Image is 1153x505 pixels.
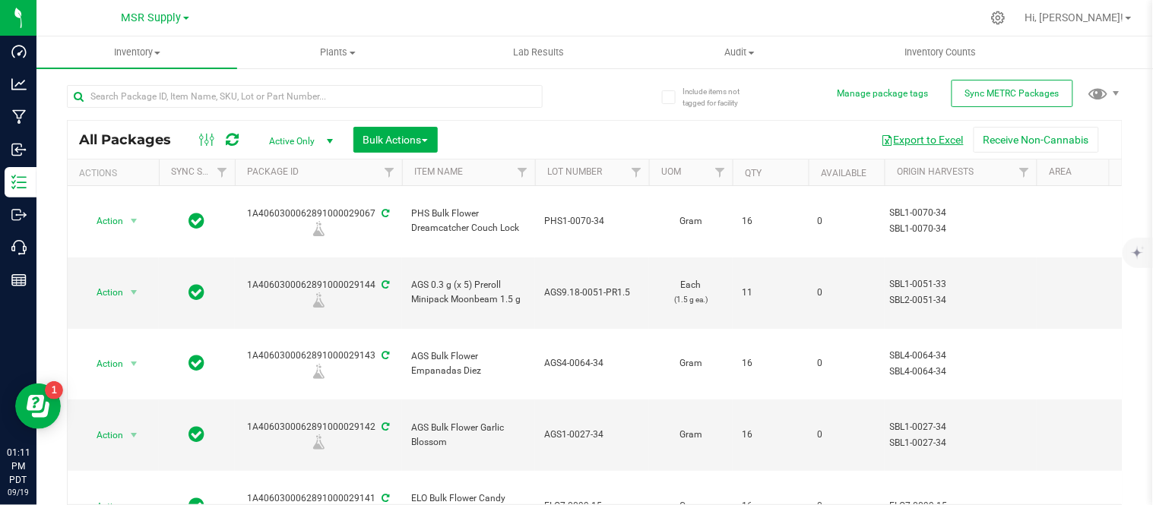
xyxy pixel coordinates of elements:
[890,293,1032,308] div: Value 2: SBL2-0051-34
[11,77,27,92] inline-svg: Analytics
[171,166,230,177] a: Sync Status
[890,349,1032,363] div: Value 1: SBL4-0064-34
[353,127,438,153] button: Bulk Actions
[45,381,63,399] iframe: Resource center unread badge
[989,11,1008,25] div: Manage settings
[639,36,840,68] a: Audit
[11,273,27,288] inline-svg: Reports
[11,207,27,223] inline-svg: Outbound
[11,109,27,125] inline-svg: Manufacturing
[493,46,585,59] span: Lab Results
[380,279,390,290] span: Sync from Compliance System
[380,350,390,361] span: Sync from Compliance System
[125,353,144,374] span: select
[742,356,800,371] span: 16
[640,46,839,59] span: Audit
[7,446,30,487] p: 01:11 PM PDT
[210,159,235,185] a: Filter
[233,420,404,450] div: 1A4060300062891000029142
[411,421,526,450] span: AGS Bulk Flower Garlic Blossom
[11,175,27,190] inline-svg: Inventory
[380,421,390,432] span: Sync from Compliance System
[233,434,404,450] div: Lab Sample
[890,436,1032,450] div: Value 2: SBL1-0027-34
[745,168,762,178] a: Qty
[658,214,724,229] span: Gram
[890,277,1032,292] div: Value 1: SBL1-0051-33
[83,425,124,446] span: Action
[189,352,205,374] span: In Sync
[83,210,124,232] span: Action
[237,36,438,68] a: Plants
[890,365,1032,379] div: Value 2: SBL4-0064-34
[11,142,27,157] inline-svg: Inbound
[189,282,205,303] span: In Sync
[189,424,205,445] span: In Sync
[233,278,404,308] div: 1A4060300062891000029144
[818,428,876,442] span: 0
[122,11,182,24] span: MSR Supply
[411,278,526,307] span: AGS 0.3 g (x 5) Preroll Minipack Moonbeam 1.5 g
[661,166,681,177] a: UOM
[890,206,1032,220] div: Value 1: SBL1-0070-34
[658,278,724,307] span: Each
[233,292,404,308] div: Lab Sample
[818,286,876,300] span: 0
[544,356,640,371] span: AGS4-0064-34
[36,46,237,59] span: Inventory
[544,286,640,300] span: AGS9.18-0051-PR1.5
[36,36,237,68] a: Inventory
[247,166,299,177] a: Package ID
[1012,159,1037,185] a: Filter
[658,292,724,307] p: (1.5 g ea.)
[818,356,876,371] span: 0
[683,86,759,109] span: Include items not tagged for facility
[411,349,526,378] span: AGS Bulk Flower Empanadas Diez
[841,36,1041,68] a: Inventory Counts
[838,87,929,100] button: Manage package tags
[742,286,800,300] span: 11
[965,88,1060,99] span: Sync METRC Packages
[11,44,27,59] inline-svg: Dashboard
[890,222,1032,236] div: Value 2: SBL1-0070-34
[821,168,866,178] a: Available
[125,282,144,303] span: select
[233,364,404,379] div: Lab Sample
[377,159,402,185] a: Filter
[897,166,974,177] a: Origin Harvests
[439,36,639,68] a: Lab Results
[818,214,876,229] span: 0
[7,487,30,498] p: 09/19
[414,166,463,177] a: Item Name
[233,349,404,378] div: 1A4060300062891000029143
[380,208,390,219] span: Sync from Compliance System
[1049,166,1072,177] a: Area
[708,159,733,185] a: Filter
[79,131,186,148] span: All Packages
[872,127,974,153] button: Export to Excel
[658,428,724,442] span: Gram
[624,159,649,185] a: Filter
[890,420,1032,434] div: Value 1: SBL1-0027-34
[233,221,404,236] div: Lab Sample
[233,207,404,236] div: 1A4060300062891000029067
[411,207,526,235] span: PHS Bulk Flower Dreamcatcher Couch Lock
[742,214,800,229] span: 16
[547,166,602,177] a: Lot Number
[544,428,640,442] span: AGS1-0027-34
[79,168,153,178] div: Actions
[363,134,428,146] span: Bulk Actions
[742,428,800,442] span: 16
[83,353,124,374] span: Action
[544,214,640,229] span: PHS1-0070-34
[125,210,144,232] span: select
[885,46,997,59] span: Inventory Counts
[1025,11,1124,24] span: Hi, [PERSON_NAME]!
[11,240,27,255] inline-svg: Call Center
[952,80,1073,107] button: Sync METRC Packages
[125,425,144,446] span: select
[510,159,535,185] a: Filter
[15,383,61,429] iframe: Resource center
[67,85,543,108] input: Search Package ID, Item Name, SKU, Lot or Part Number...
